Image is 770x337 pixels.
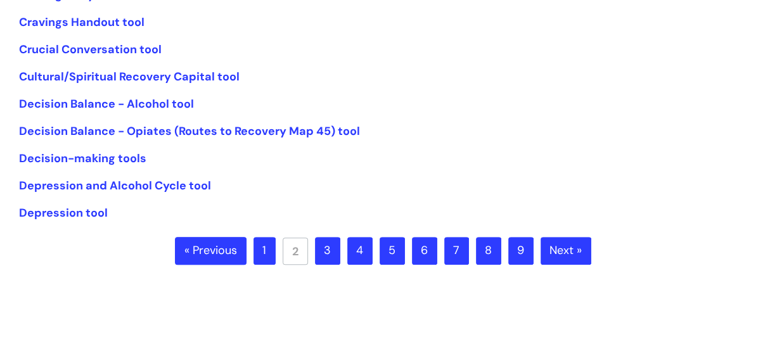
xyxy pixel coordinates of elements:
[175,237,247,265] a: « Previous
[19,96,194,111] a: Decision Balance - Alcohol tool
[315,237,340,265] a: 3
[347,237,373,265] a: 4
[541,237,591,265] a: Next »
[253,237,276,265] a: 1
[19,42,162,57] a: Crucial Conversation tool
[380,237,405,265] a: 5
[19,205,108,220] a: Depression tool
[283,238,308,265] a: 2
[19,15,144,30] a: Cravings Handout tool
[19,178,211,193] a: Depression and Alcohol Cycle tool
[412,237,437,265] a: 6
[19,151,146,166] a: Decision-making tools
[508,237,534,265] a: 9
[19,69,240,84] a: Cultural/Spiritual Recovery Capital tool
[19,124,360,139] a: Decision Balance - Opiates (Routes to Recovery Map 45) tool
[444,237,469,265] a: 7
[476,237,501,265] a: 8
